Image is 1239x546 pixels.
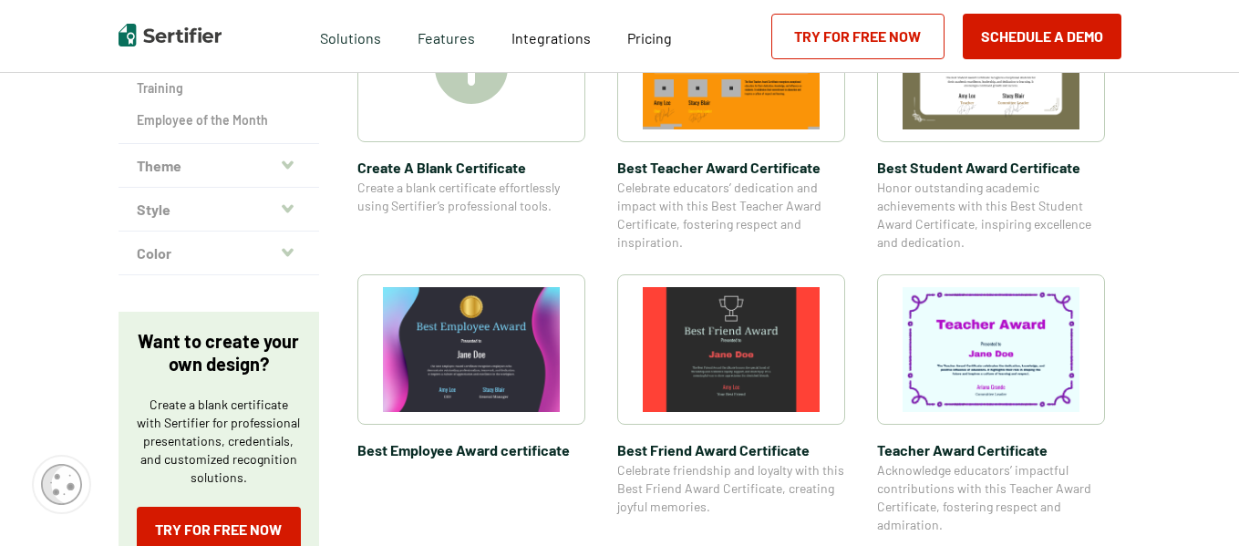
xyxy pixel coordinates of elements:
span: Create a blank certificate effortlessly using Sertifier’s professional tools. [357,179,585,215]
span: Best Teacher Award Certificate​ [617,156,845,179]
span: Acknowledge educators’ impactful contributions with this Teacher Award Certificate, fostering res... [877,461,1105,534]
span: Solutions [320,25,381,47]
p: Want to create your own design? [137,330,301,376]
span: Celebrate friendship and loyalty with this Best Friend Award Certificate, creating joyful memories. [617,461,845,516]
button: Theme [119,144,319,188]
img: Best Employee Award certificate​ [383,287,560,412]
span: Pricing [627,29,672,46]
a: Integrations [511,25,591,47]
a: Employee of the Month [137,111,301,129]
span: Celebrate educators’ dedication and impact with this Best Teacher Award Certificate, fostering re... [617,179,845,252]
span: Features [418,25,475,47]
img: Best Friend Award Certificate​ [643,287,820,412]
p: Create a blank certificate with Sertifier for professional presentations, credentials, and custom... [137,396,301,487]
span: Teacher Award Certificate [877,438,1105,461]
span: Best Employee Award certificate​ [357,438,585,461]
img: Teacher Award Certificate [903,287,1079,412]
span: Best Student Award Certificate​ [877,156,1105,179]
a: Training [137,79,301,98]
img: Cookie Popup Icon [41,464,82,505]
img: Sertifier | Digital Credentialing Platform [119,24,222,46]
a: Try for Free Now [771,14,945,59]
button: Schedule a Demo [963,14,1121,59]
a: Teacher Award CertificateTeacher Award CertificateAcknowledge educators’ impactful contributions ... [877,274,1105,534]
span: Honor outstanding academic achievements with this Best Student Award Certificate, inspiring excel... [877,179,1105,252]
a: Best Employee Award certificate​Best Employee Award certificate​ [357,274,585,534]
span: Best Friend Award Certificate​ [617,438,845,461]
a: Best Friend Award Certificate​Best Friend Award Certificate​Celebrate friendship and loyalty with... [617,274,845,534]
span: Integrations [511,29,591,46]
iframe: Chat Widget [1148,458,1239,546]
span: Create A Blank Certificate [357,156,585,179]
button: Style [119,188,319,232]
a: Pricing [627,25,672,47]
button: Color [119,232,319,275]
